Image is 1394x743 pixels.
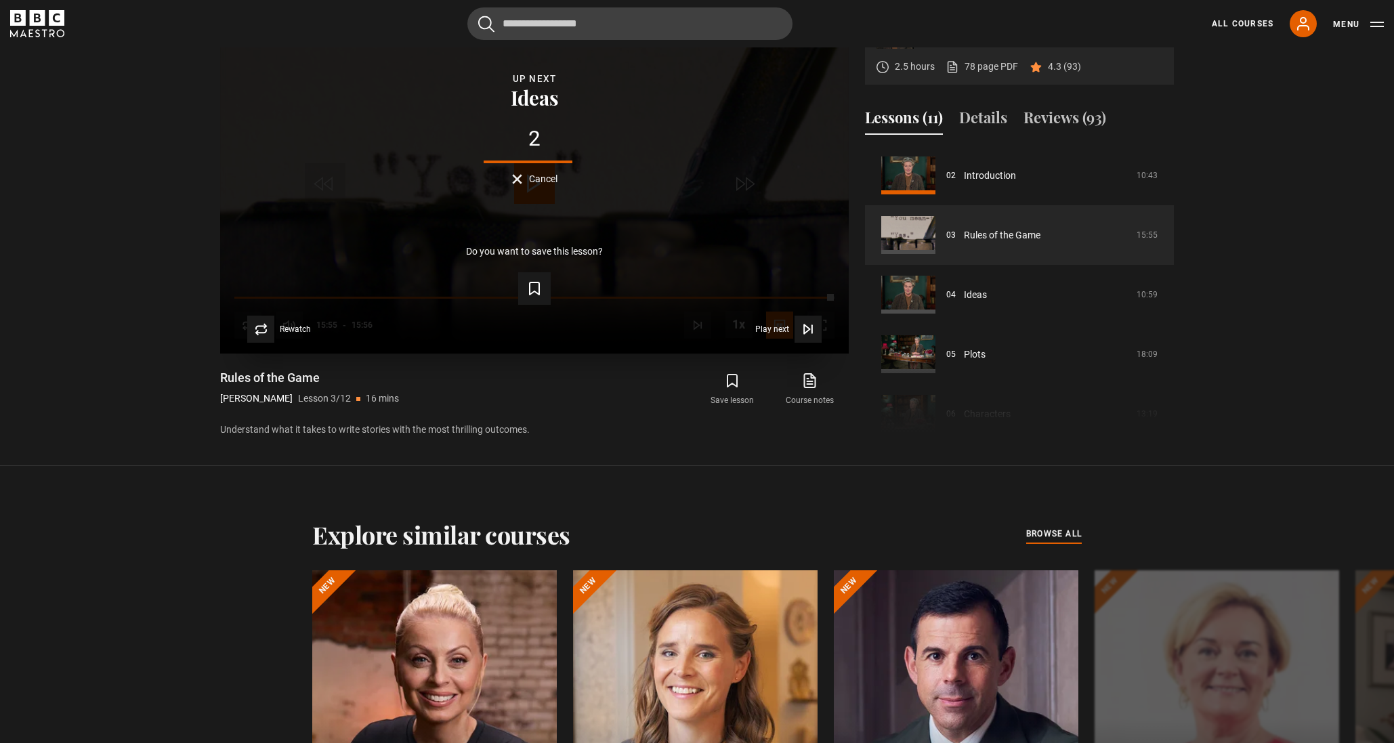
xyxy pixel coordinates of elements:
[755,325,789,333] span: Play next
[242,128,827,150] div: 2
[1026,527,1082,540] span: browse all
[478,16,494,33] button: Submit the search query
[467,7,793,40] input: Search
[964,228,1040,242] a: Rules of the Game
[964,169,1016,183] a: Introduction
[242,71,827,87] div: Up next
[366,391,399,406] p: 16 mins
[280,325,311,333] span: Rewatch
[1026,527,1082,542] a: browse all
[512,174,557,184] button: Cancel
[1023,106,1106,135] button: Reviews (93)
[946,60,1018,74] a: 78 page PDF
[298,391,351,406] p: Lesson 3/12
[10,10,64,37] svg: BBC Maestro
[772,370,849,409] a: Course notes
[466,247,603,256] p: Do you want to save this lesson?
[895,60,935,74] p: 2.5 hours
[220,423,849,437] p: Understand what it takes to write stories with the most thrilling outcomes.
[1212,18,1273,30] a: All Courses
[1333,18,1384,31] button: Toggle navigation
[312,520,570,549] h2: Explore similar courses
[507,87,563,108] button: Ideas
[220,370,399,386] h1: Rules of the Game
[964,347,986,362] a: Plots
[1048,60,1081,74] p: 4.3 (93)
[220,391,293,406] p: [PERSON_NAME]
[755,316,822,343] button: Play next
[247,316,311,343] button: Rewatch
[959,106,1007,135] button: Details
[694,370,771,409] button: Save lesson
[865,106,943,135] button: Lessons (11)
[964,288,987,302] a: Ideas
[529,174,557,184] span: Cancel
